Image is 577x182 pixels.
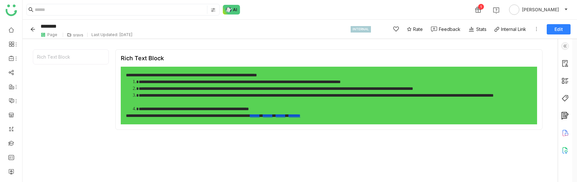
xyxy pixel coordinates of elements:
span: [PERSON_NAME] [522,6,559,13]
button: Back [29,24,39,34]
div: INTERNAL [351,26,371,33]
img: stats.svg [468,26,475,33]
span: Rate [413,26,423,33]
img: ask-buddy-normal.svg [223,5,240,14]
img: folder.svg [67,33,71,37]
span: Edit [554,26,563,33]
img: help.svg [493,7,499,14]
img: logo [5,5,17,16]
div: Page [47,32,57,37]
img: paper.svg [41,32,46,37]
div: Rich Text Block [121,55,164,62]
div: Rich Text Block [33,50,109,64]
div: Stats [468,26,487,33]
div: Feedback [439,26,460,33]
div: Internal Link [501,26,526,32]
div: sravs [73,33,83,37]
button: Edit [547,24,571,34]
img: feedback-1.svg [431,26,437,32]
img: search-type.svg [211,7,216,13]
div: Last Updated: [DATE] [91,32,133,37]
button: [PERSON_NAME] [508,5,569,15]
img: avatar [509,5,519,15]
div: 1 [478,4,484,10]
